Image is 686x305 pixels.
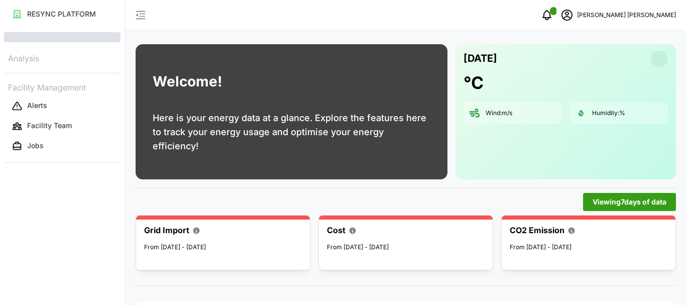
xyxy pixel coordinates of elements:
p: [DATE] [464,50,497,67]
p: Facility Team [27,121,72,131]
p: Alerts [27,100,47,111]
a: RESYNC PLATFORM [4,4,121,24]
p: Grid Import [144,224,189,237]
p: From [DATE] - [DATE] [327,243,485,252]
p: Cost [327,224,346,237]
p: Jobs [27,141,44,151]
p: From [DATE] - [DATE] [144,243,302,252]
a: Jobs [4,136,121,156]
a: Facility Team [4,116,121,136]
p: Facility Management [4,79,121,94]
p: [PERSON_NAME] [PERSON_NAME] [577,11,676,20]
p: Analysis [4,50,121,65]
p: Humidity: % [592,109,625,118]
button: Facility Team [4,117,121,135]
p: RESYNC PLATFORM [27,9,96,19]
h1: Welcome! [153,71,222,92]
span: Viewing 7 days of data [593,193,666,211]
h1: °C [464,72,484,94]
button: Alerts [4,97,121,115]
p: Here is your energy data at a glance. Explore the features here to track your energy usage and op... [153,111,430,153]
button: RESYNC PLATFORM [4,5,121,23]
p: Wind: m/s [486,109,512,118]
p: CO2 Emission [510,224,564,237]
a: Alerts [4,96,121,116]
button: Jobs [4,137,121,155]
button: Viewing7days of data [583,193,676,211]
button: notifications [537,5,557,25]
p: From [DATE] - [DATE] [510,243,667,252]
button: schedule [557,5,577,25]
